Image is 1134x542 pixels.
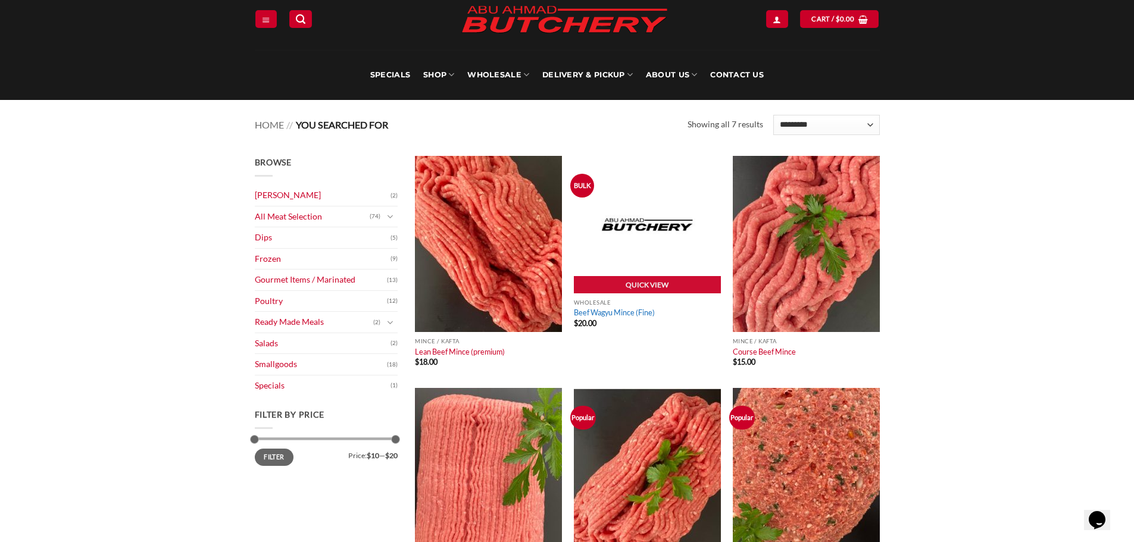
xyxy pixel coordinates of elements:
span: $ [733,357,737,366]
span: (2) [391,334,398,352]
a: Gourmet Items / Marinated [255,270,387,290]
a: Specials [255,375,391,396]
a: Contact Us [710,50,764,100]
a: Course Beef Mince [733,347,796,356]
span: $ [836,14,840,24]
span: (9) [391,250,398,268]
span: $ [415,357,419,366]
a: Poultry [255,291,387,312]
a: SHOP [423,50,454,100]
a: Specials [370,50,410,100]
span: (18) [387,356,398,374]
a: Home [255,119,284,130]
div: Price: — [255,449,398,459]
a: Dips [255,227,391,248]
a: Quick View [574,276,721,294]
img: Placeholder [574,156,721,293]
bdi: 15.00 [733,357,755,366]
a: Lean Beef Mince (premium) [415,347,505,356]
a: Menu [255,10,277,27]
span: (13) [387,271,398,289]
span: You searched for [296,119,388,130]
select: Shop order [773,115,879,135]
a: Delivery & Pickup [542,50,633,100]
button: Toggle [383,316,398,329]
span: (5) [391,229,398,247]
a: Wholesale [467,50,529,100]
span: (74) [370,208,380,225]
a: Frozen [255,249,391,270]
bdi: 20.00 [574,318,596,328]
span: Cart / [811,14,854,24]
button: Filter [255,449,294,465]
a: Smallgoods [255,354,387,375]
span: $10 [367,451,379,460]
span: $ [574,318,578,328]
span: $20 [385,451,398,460]
span: (12) [387,292,398,310]
a: Salads [255,333,391,354]
button: Toggle [383,210,398,223]
a: All Meat Selection [255,206,370,227]
a: Login [766,10,788,27]
a: Search [289,10,312,27]
span: Filter by price [255,409,325,419]
p: Mince / Kafta [415,338,562,344]
span: (2) [373,314,380,331]
span: (1) [391,377,398,394]
a: Ready Made Meals [255,312,373,333]
bdi: 18.00 [415,357,438,366]
iframe: chat widget [1084,494,1122,530]
p: Showing all 7 results [688,118,763,131]
span: // [286,119,293,130]
img: Lean Beef Mince [415,156,562,332]
bdi: 0.00 [836,15,855,23]
img: Course Beef Mince [733,156,880,332]
a: About Us [646,50,697,100]
span: (2) [391,187,398,205]
p: Mince / Kafta [733,338,880,344]
a: View cart [800,10,879,27]
a: Beef Wagyu Mince (Fine) [574,308,655,317]
span: Browse [255,157,292,167]
a: [PERSON_NAME] [255,185,391,206]
p: Wholesale [574,299,721,306]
